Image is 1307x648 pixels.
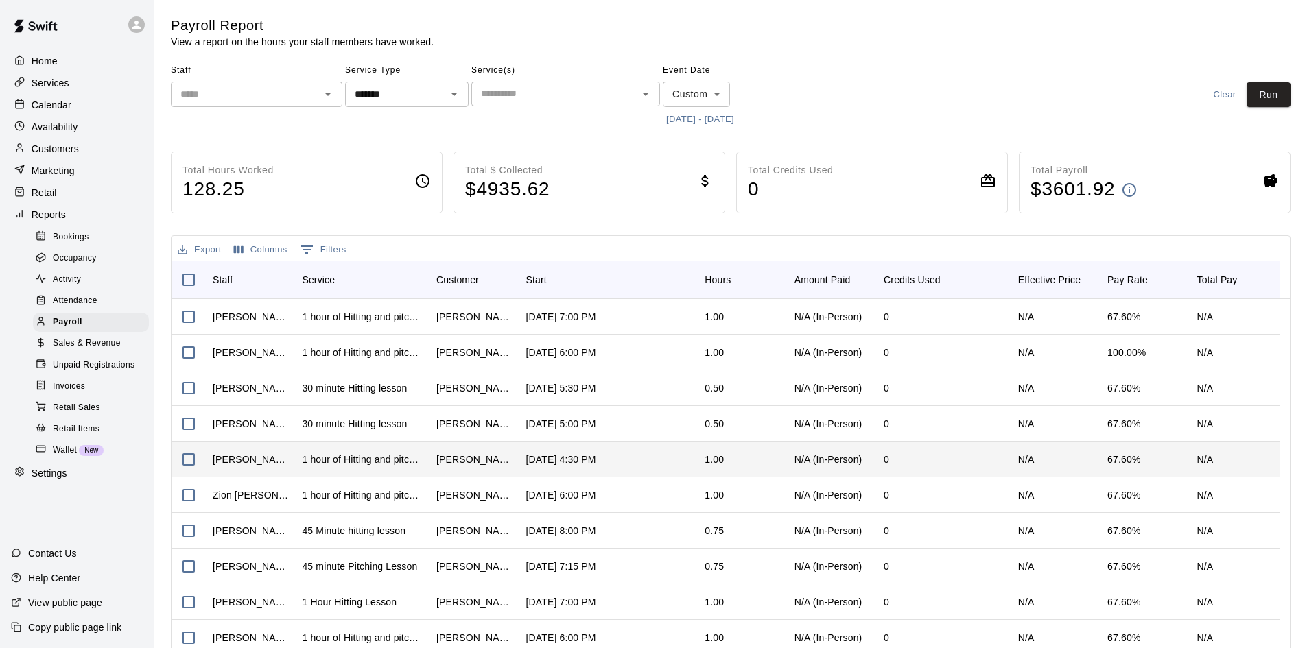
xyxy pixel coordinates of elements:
div: 0 [884,453,889,466]
span: Activity [53,273,81,287]
div: Sep 26, 2025, 7:00 PM [526,595,596,609]
button: Open [445,84,464,104]
div: Start [519,261,698,299]
span: Service Type [345,60,469,82]
div: Effective Price [1011,261,1100,299]
div: N/A [1197,524,1214,538]
a: Bookings [33,226,154,248]
span: Service(s) [471,60,660,82]
div: 67.60% [1107,524,1140,538]
div: N/A (In-Person) [794,560,862,573]
div: N/A [1011,299,1100,335]
div: 1.00 [705,595,724,609]
div: Effective Price [1018,261,1081,299]
p: Help Center [28,571,80,585]
div: 1.00 [705,631,724,645]
p: Services [32,76,69,90]
div: 0.75 [705,524,724,538]
div: N/A [1011,406,1100,442]
div: 0.75 [705,560,724,573]
a: Calendar [11,95,143,115]
div: Zion Clonts [213,488,288,502]
div: Nathan Volf [213,453,288,466]
p: Calendar [32,98,71,112]
a: Activity [33,269,154,291]
span: Attendance [53,294,97,308]
a: Retail Items [33,418,154,440]
a: Services [11,73,143,93]
div: Amount Paid [788,261,877,299]
div: N/A (In-Person) [794,346,862,359]
a: Availability [11,117,143,137]
div: 45 Minute hitting lesson [302,524,405,538]
span: Retail Items [53,422,99,436]
div: Steve Taylor [436,524,512,538]
div: N/A [1011,370,1100,406]
a: Sales & Revenue [33,333,154,355]
div: Pay Rate [1107,261,1148,299]
span: Invoices [53,380,85,394]
div: N/A (In-Person) [794,310,862,324]
a: Invoices [33,376,154,397]
div: N/A (In-Person) [794,631,862,645]
div: 67.60% [1107,631,1140,645]
div: Customer [436,261,479,299]
div: 1.00 [705,453,724,466]
div: 0 [884,631,889,645]
div: 1.00 [705,346,724,359]
div: Unpaid Registrations [33,356,149,375]
p: View public page [28,596,102,610]
span: Occupancy [53,252,97,265]
div: Jacqueline Marlow [436,488,512,502]
div: matt gonzalez [213,346,288,359]
h4: 0 [748,178,833,202]
button: Open [636,84,655,104]
div: Sep 26, 2025, 8:00 PM [526,524,596,538]
a: Unpaid Registrations [33,355,154,376]
div: 0 [884,417,889,431]
div: Bookings [33,228,149,247]
div: N/A [1011,442,1100,477]
div: N/A [1011,335,1100,370]
button: [DATE] - [DATE] [663,109,738,130]
div: N/A [1197,560,1214,573]
div: N/A [1197,488,1214,502]
p: Contact Us [28,547,77,560]
div: 0.50 [705,381,724,395]
div: Sep 29, 2025, 6:00 PM [526,488,596,502]
div: 1 hour of Hitting and pitching/fielding [302,488,423,502]
div: 1 hour of Hitting and pitching/fielding [302,310,423,324]
div: Pay Rate [1100,261,1190,299]
a: Home [11,51,143,71]
span: Wallet [53,444,77,457]
p: Total Credits Used [748,163,833,178]
h4: $ 3601.92 [1031,178,1116,202]
div: 0 [884,524,889,538]
div: 1 hour of Hitting and pitching/fielding [302,453,423,466]
div: Jamie chandler [436,381,512,395]
div: N/A (In-Person) [794,524,862,538]
a: Customers [11,139,143,159]
div: 67.60% [1107,488,1140,502]
a: Reports [11,204,143,225]
button: Run [1247,82,1291,108]
div: Invoices [33,377,149,396]
p: Reports [32,208,66,221]
div: Start [526,261,546,299]
div: Brandon Taylor [213,417,288,431]
div: Marketing [11,160,143,181]
button: Show filters [296,239,350,261]
div: Attendance [33,291,149,311]
div: N/A (In-Person) [794,381,862,395]
a: Occupancy [33,248,154,269]
div: Service [295,261,429,299]
div: N/A [1197,381,1214,395]
div: Occupancy [33,249,149,268]
span: Bookings [53,230,89,244]
p: Marketing [32,164,75,178]
div: 67.60% [1107,595,1140,609]
div: Lyndsey Thompson [436,417,512,431]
